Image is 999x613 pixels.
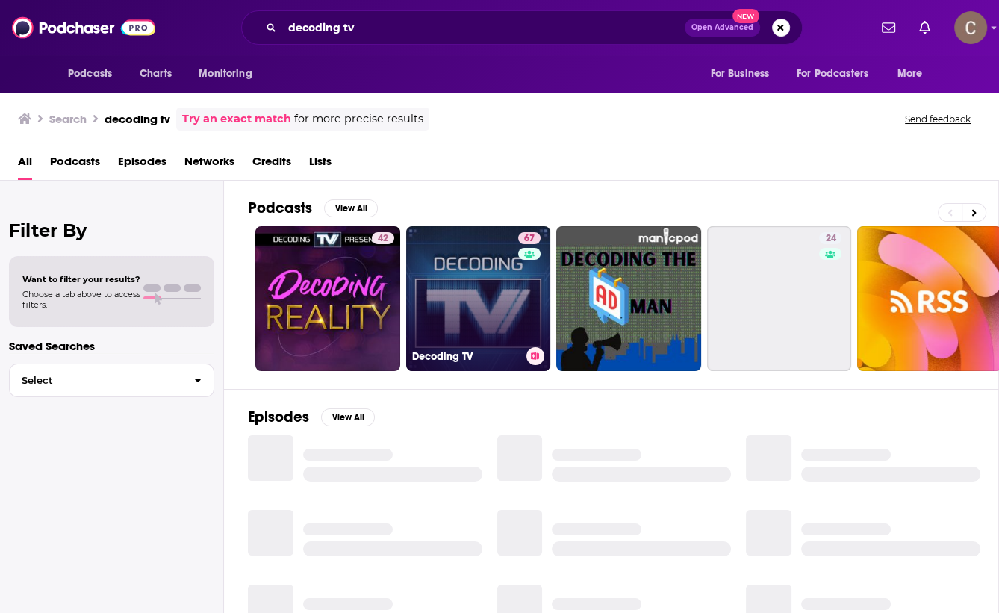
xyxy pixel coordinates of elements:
button: Open AdvancedNew [685,19,760,37]
h3: decoding tv [105,112,170,126]
h3: Decoding TV [412,350,520,363]
img: User Profile [954,11,987,44]
a: Show notifications dropdown [876,15,901,40]
a: 42 [372,232,394,244]
span: Choose a tab above to access filters. [22,289,140,310]
a: Podcasts [50,149,100,180]
span: Open Advanced [691,24,753,31]
button: Send feedback [900,113,975,125]
input: Search podcasts, credits, & more... [282,16,685,40]
h3: Search [49,112,87,126]
button: Select [9,364,214,397]
a: EpisodesView All [248,408,375,426]
img: Podchaser - Follow, Share and Rate Podcasts [12,13,155,42]
span: More [897,63,923,84]
button: open menu [57,60,131,88]
button: open menu [700,60,788,88]
span: 24 [825,231,835,246]
a: Episodes [118,149,166,180]
a: 24 [819,232,841,244]
a: Try an exact match [182,111,291,128]
button: View All [321,408,375,426]
span: 42 [378,231,388,246]
div: Search podcasts, credits, & more... [241,10,803,45]
span: Want to filter your results? [22,274,140,284]
a: PodcastsView All [248,199,378,217]
button: open menu [887,60,942,88]
a: 24 [707,226,852,371]
a: Charts [130,60,181,88]
span: Select [10,376,182,385]
a: Networks [184,149,234,180]
h2: Podcasts [248,199,312,217]
h2: Filter By [9,220,214,241]
a: 67 [518,232,541,244]
span: Logged in as clay.bolton [954,11,987,44]
p: Saved Searches [9,339,214,353]
span: For Podcasters [797,63,868,84]
button: View All [324,199,378,217]
a: 67Decoding TV [406,226,551,371]
a: Show notifications dropdown [913,15,936,40]
a: Lists [309,149,332,180]
a: Credits [252,149,291,180]
span: for more precise results [294,111,423,128]
button: open menu [787,60,890,88]
span: For Business [710,63,769,84]
span: 67 [524,231,535,246]
span: Monitoring [199,63,252,84]
a: 42 [255,226,400,371]
span: Podcasts [68,63,112,84]
h2: Episodes [248,408,309,426]
button: open menu [188,60,271,88]
span: New [732,9,759,23]
button: Show profile menu [954,11,987,44]
span: Charts [140,63,172,84]
a: All [18,149,32,180]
